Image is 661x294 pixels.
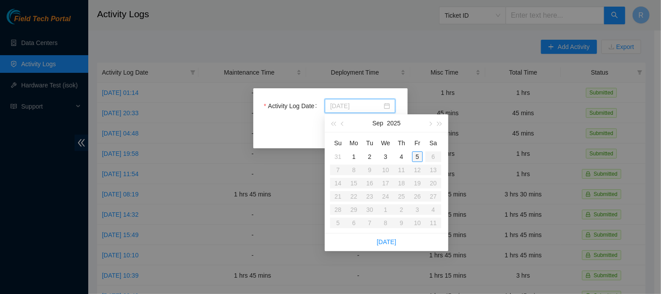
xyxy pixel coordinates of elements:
th: We [378,136,394,150]
div: 3 [380,151,391,162]
th: Mo [346,136,362,150]
a: [DATE] [377,238,396,245]
div: 1 [349,151,359,162]
th: Sa [425,136,441,150]
td: 2025-09-05 [409,150,425,163]
th: Tu [362,136,378,150]
th: Th [394,136,409,150]
td: 2025-09-03 [378,150,394,163]
div: 4 [396,151,407,162]
div: 2 [364,151,375,162]
button: Sep [372,114,383,132]
div: 5 [412,151,423,162]
th: Fr [409,136,425,150]
td: 2025-08-31 [330,150,346,163]
td: 2025-09-04 [394,150,409,163]
button: 2025 [387,114,401,132]
td: 2025-09-01 [346,150,362,163]
div: 31 [333,151,343,162]
th: Su [330,136,346,150]
input: Activity Log Date [330,101,382,111]
label: Activity Log Date [264,99,320,113]
td: 2025-09-02 [362,150,378,163]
